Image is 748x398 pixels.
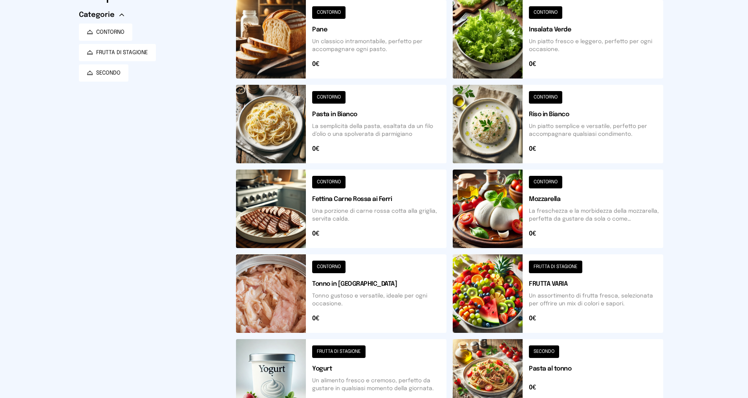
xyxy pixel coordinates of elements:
[79,9,124,20] button: Categorie
[96,28,124,36] span: CONTORNO
[79,44,156,61] button: FRUTTA DI STAGIONE
[96,69,121,77] span: SECONDO
[79,64,128,82] button: SECONDO
[96,49,148,57] span: FRUTTA DI STAGIONE
[79,9,115,20] span: Categorie
[79,24,132,41] button: CONTORNO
